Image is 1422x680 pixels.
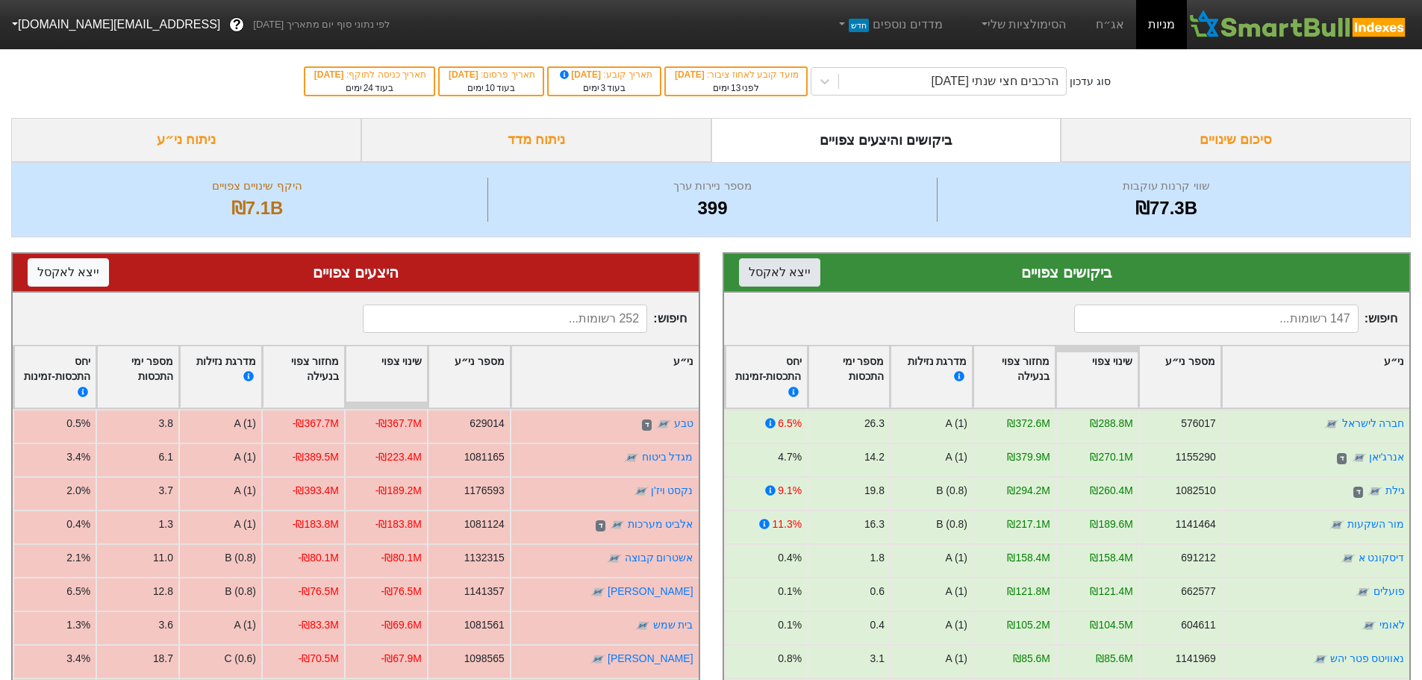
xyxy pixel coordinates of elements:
[653,619,693,631] a: בית שמש
[263,346,344,408] div: Toggle SortBy
[864,449,884,465] div: 14.2
[1222,346,1409,408] div: Toggle SortBy
[596,520,605,532] span: ד
[234,517,256,532] div: A (1)
[772,517,801,532] div: 11.3%
[651,484,693,496] a: נקסט ויז'ן
[234,416,256,431] div: A (1)
[66,584,90,599] div: 6.5%
[1351,451,1366,466] img: tase link
[66,550,90,566] div: 2.1%
[1007,449,1050,465] div: ₪379.9M
[293,483,339,499] div: -₪393.4M
[945,550,967,566] div: A (1)
[346,346,427,408] div: Toggle SortBy
[1175,517,1215,532] div: 1141464
[778,416,802,431] div: 6.5%
[1007,617,1050,633] div: ₪105.2M
[28,261,684,284] div: היצעים צפויים
[375,416,422,431] div: -₪367.7M
[234,617,256,633] div: A (1)
[1368,451,1404,463] a: אנרג'יאן
[1329,652,1404,664] a: נאוויטס פטר יהש
[1090,483,1132,499] div: ₪260.4M
[1090,617,1132,633] div: ₪104.5M
[1090,517,1132,532] div: ₪189.6M
[381,584,422,599] div: -₪76.5M
[1181,550,1215,566] div: 691212
[864,483,884,499] div: 19.8
[1347,518,1404,530] a: מור השקעות
[1056,346,1138,408] div: Toggle SortBy
[1013,651,1050,667] div: ₪85.6M
[870,651,884,667] div: 3.1
[1175,483,1215,499] div: 1082510
[608,585,693,597] a: [PERSON_NAME]
[1358,552,1404,564] a: דיסקונט א
[973,10,1073,40] a: הסימולציות שלי
[610,518,625,533] img: tase link
[1181,416,1215,431] div: 576017
[1181,617,1215,633] div: 604611
[31,178,484,195] div: היקף שינויים צפויים
[11,118,361,162] div: ניתוח ני״ע
[1096,651,1133,667] div: ₪85.6M
[464,517,505,532] div: 1081124
[447,81,535,95] div: בעוד ימים
[634,484,649,499] img: tase link
[558,69,604,80] span: [DATE]
[464,651,505,667] div: 1098565
[375,449,422,465] div: -₪223.4M
[635,619,650,634] img: tase link
[225,550,256,566] div: B (0.8)
[590,585,605,600] img: tase link
[808,346,890,408] div: Toggle SortBy
[492,178,933,195] div: מספר ניירות ערך
[731,83,740,93] span: 13
[1373,585,1404,597] a: פועלים
[66,651,90,667] div: 3.4%
[673,68,799,81] div: מועד קובע לאחוז ציבור :
[66,483,90,499] div: 2.0%
[1324,417,1339,432] img: tase link
[313,68,426,81] div: תאריך כניסה לתוקף :
[66,517,90,532] div: 0.4%
[601,83,606,93] span: 3
[464,617,505,633] div: 1081561
[870,617,884,633] div: 0.4
[361,118,711,162] div: ניתוח מדד
[945,651,967,667] div: A (1)
[299,651,339,667] div: -₪70.5M
[624,451,639,466] img: tase link
[253,17,390,32] span: לפי נתוני סוף יום מתאריך [DATE]
[778,617,802,633] div: 0.1%
[656,417,671,432] img: tase link
[1329,518,1344,533] img: tase link
[293,449,339,465] div: -₪389.5M
[159,416,173,431] div: 3.8
[1379,619,1404,631] a: לאומי
[299,584,339,599] div: -₪76.5M
[159,449,173,465] div: 6.1
[945,449,967,465] div: A (1)
[485,83,495,93] span: 10
[1175,651,1215,667] div: 1141969
[293,517,339,532] div: -₪183.8M
[66,449,90,465] div: 3.4%
[381,617,422,633] div: -₪69.6M
[891,346,972,408] div: Toggle SortBy
[726,346,807,408] div: Toggle SortBy
[945,617,967,633] div: A (1)
[447,68,535,81] div: תאריך פרסום :
[1385,484,1404,496] a: גילת
[1090,416,1132,431] div: ₪288.8M
[830,10,949,40] a: מדדים נוספיםחדש
[870,550,884,566] div: 1.8
[1181,584,1215,599] div: 662577
[1139,346,1220,408] div: Toggle SortBy
[153,584,173,599] div: 12.8
[299,550,339,566] div: -₪80.1M
[628,518,693,530] a: אלביט מערכות
[675,69,707,80] span: [DATE]
[607,552,622,567] img: tase link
